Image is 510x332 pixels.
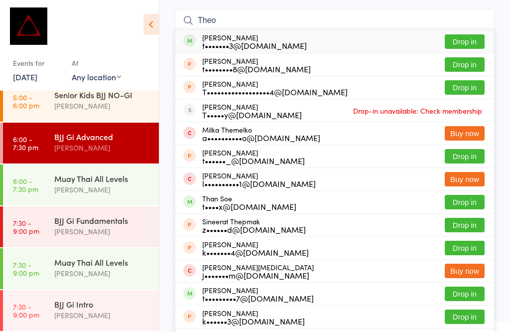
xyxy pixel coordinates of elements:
[13,177,38,193] time: 6:00 - 7:30 pm
[202,88,348,96] div: T••••••••••••••••••4@[DOMAIN_NAME]
[202,217,306,233] div: Sineerat Thepmak
[202,225,306,233] div: z••••••d@[DOMAIN_NAME]
[202,111,302,119] div: T•••••y@[DOMAIN_NAME]
[13,219,39,235] time: 7:30 - 9:00 pm
[445,149,485,164] button: Drop in
[202,309,305,325] div: [PERSON_NAME]
[3,123,159,164] a: 6:00 -7:30 pmBJJ Gi Advanced[PERSON_NAME]
[202,134,320,142] div: a••••••••••o@[DOMAIN_NAME]
[202,65,311,73] div: t••••••••8@[DOMAIN_NAME]
[13,55,62,71] div: Events for
[72,55,121,71] div: At
[202,263,314,279] div: [PERSON_NAME][MEDICAL_DATA]
[202,80,348,96] div: [PERSON_NAME]
[3,290,159,331] a: 7:30 -9:00 pmBJJ Gi Intro[PERSON_NAME]
[202,157,305,165] div: t••••••_@[DOMAIN_NAME]
[3,206,159,247] a: 7:30 -9:00 pmBJJ Gi Fundamentals[PERSON_NAME]
[202,179,316,187] div: l••••••••••1@[DOMAIN_NAME]
[445,195,485,209] button: Drop in
[54,131,150,142] div: BJJ Gi Advanced
[445,172,485,186] button: Buy now
[13,303,39,319] time: 7:30 - 9:00 pm
[54,142,150,154] div: [PERSON_NAME]
[445,264,485,278] button: Buy now
[202,194,296,210] div: Than Soe
[54,100,150,112] div: [PERSON_NAME]
[445,34,485,49] button: Drop in
[202,57,311,73] div: [PERSON_NAME]
[13,93,39,109] time: 5:00 - 6:00 pm
[202,202,296,210] div: t••••x@[DOMAIN_NAME]
[54,173,150,184] div: Muay Thai All Levels
[202,126,320,142] div: Milka Themelko
[445,126,485,141] button: Buy now
[54,257,150,268] div: Muay Thai All Levels
[202,294,314,302] div: t•••••••••7@[DOMAIN_NAME]
[54,268,150,279] div: [PERSON_NAME]
[3,165,159,205] a: 6:00 -7:30 pmMuay Thai All Levels[PERSON_NAME]
[202,317,305,325] div: k••••••3@[DOMAIN_NAME]
[202,103,302,119] div: [PERSON_NAME]
[202,41,307,49] div: t•••••••3@[DOMAIN_NAME]
[445,57,485,72] button: Drop in
[445,310,485,324] button: Drop in
[445,287,485,301] button: Drop in
[3,81,159,122] a: 5:00 -6:00 pmSenior Kids BJJ NO-GI[PERSON_NAME]
[72,71,121,82] div: Any location
[202,240,309,256] div: [PERSON_NAME]
[445,241,485,255] button: Drop in
[54,215,150,226] div: BJJ Gi Fundamentals
[202,248,309,256] div: k•••••••4@[DOMAIN_NAME]
[54,310,150,321] div: [PERSON_NAME]
[13,71,37,82] a: [DATE]
[202,271,314,279] div: j•••••••m@[DOMAIN_NAME]
[445,218,485,232] button: Drop in
[202,286,314,302] div: [PERSON_NAME]
[445,80,485,95] button: Drop in
[202,171,316,187] div: [PERSON_NAME]
[54,299,150,310] div: BJJ Gi Intro
[13,135,38,151] time: 6:00 - 7:30 pm
[3,248,159,289] a: 7:30 -9:00 pmMuay Thai All Levels[PERSON_NAME]
[54,89,150,100] div: Senior Kids BJJ NO-GI
[202,149,305,165] div: [PERSON_NAME]
[10,7,47,45] img: Dominance MMA Thomastown
[13,261,39,277] time: 7:30 - 9:00 pm
[54,226,150,237] div: [PERSON_NAME]
[175,9,495,32] input: Search
[351,103,485,118] span: Drop-in unavailable: Check membership
[202,33,307,49] div: [PERSON_NAME]
[54,184,150,195] div: [PERSON_NAME]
